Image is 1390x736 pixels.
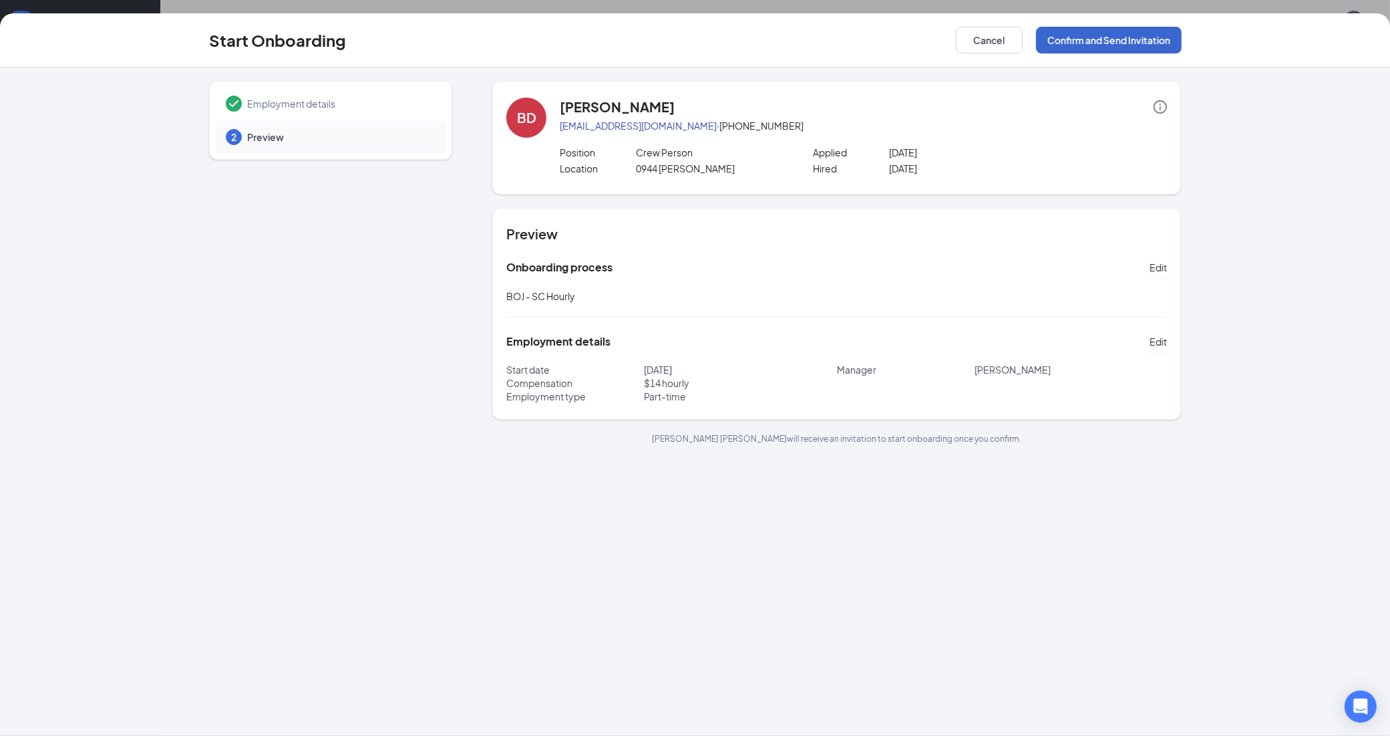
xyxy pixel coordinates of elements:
[506,260,613,275] h5: Onboarding process
[1150,335,1167,348] span: Edit
[560,98,675,116] h4: [PERSON_NAME]
[644,363,837,376] p: [DATE]
[231,130,236,144] span: 2
[506,363,644,376] p: Start date
[956,27,1023,53] button: Cancel
[837,363,975,376] p: Manager
[889,146,1041,159] p: [DATE]
[209,29,346,51] h3: Start Onboarding
[975,363,1168,376] p: [PERSON_NAME]
[506,290,575,302] span: BOJ - SC Hourly
[560,119,1167,132] p: · [PHONE_NUMBER]
[644,390,837,403] p: Part-time
[506,390,644,403] p: Employment type
[517,108,536,127] div: BD
[560,120,717,132] a: [EMAIL_ADDRESS][DOMAIN_NAME]
[226,96,242,112] svg: Checkmark
[636,146,788,159] p: Crew Person
[506,334,611,349] h5: Employment details
[1150,261,1167,274] span: Edit
[1154,100,1167,114] span: info-circle
[247,130,433,144] span: Preview
[1036,27,1182,53] button: Confirm and Send Invitation
[636,162,788,175] p: 0944 [PERSON_NAME]
[1150,257,1167,278] button: Edit
[506,225,1167,243] h4: Preview
[644,376,837,390] p: $ 14 hourly
[813,146,889,159] p: Applied
[1150,331,1167,352] button: Edit
[813,162,889,175] p: Hired
[247,97,433,110] span: Employment details
[560,162,636,175] p: Location
[492,433,1181,445] p: [PERSON_NAME] [PERSON_NAME] will receive an invitation to start onboarding once you confirm.
[889,162,1041,175] p: [DATE]
[1345,691,1377,723] div: Open Intercom Messenger
[560,146,636,159] p: Position
[506,376,644,390] p: Compensation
